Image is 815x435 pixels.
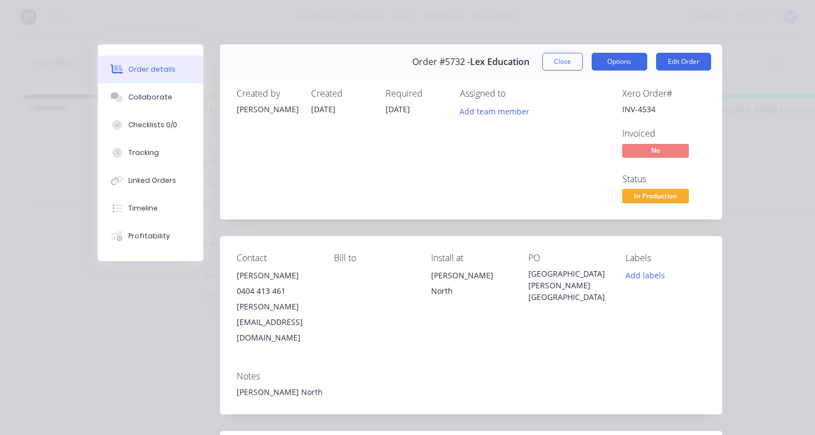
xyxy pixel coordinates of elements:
button: Timeline [98,194,203,222]
button: Linked Orders [98,167,203,194]
span: Lex Education [470,57,529,67]
div: [PERSON_NAME] North [237,386,706,398]
div: Order details [128,64,176,74]
div: Xero Order # [622,88,706,99]
div: [GEOGRAPHIC_DATA] [PERSON_NAME][GEOGRAPHIC_DATA] [528,268,608,303]
span: [DATE] [311,104,336,114]
button: Close [542,53,583,71]
span: Order #5732 - [412,57,470,67]
span: No [622,144,689,158]
div: INV-4534 [622,103,706,115]
button: In Production [622,189,689,206]
div: Collaborate [128,92,172,102]
div: [PERSON_NAME][EMAIL_ADDRESS][DOMAIN_NAME] [237,299,316,346]
span: In Production [622,189,689,203]
div: Labels [626,253,705,263]
div: 0404 413 461 [237,283,316,299]
div: Install at [431,253,511,263]
div: Contact [237,253,316,263]
div: [PERSON_NAME] North [431,268,511,303]
div: Created by [237,88,298,99]
div: Status [622,174,706,184]
button: Add labels [619,268,671,283]
div: Invoiced [622,128,706,139]
div: Notes [237,371,706,382]
div: Checklists 0/0 [128,120,177,130]
div: Bill to [334,253,413,263]
div: [PERSON_NAME] [237,103,298,115]
button: Options [592,53,647,71]
div: PO [528,253,608,263]
span: [DATE] [386,104,410,114]
div: Tracking [128,148,159,158]
button: Order details [98,56,203,83]
div: [PERSON_NAME]0404 413 461[PERSON_NAME][EMAIL_ADDRESS][DOMAIN_NAME] [237,268,316,346]
div: [PERSON_NAME] North [431,268,511,299]
button: Add team member [460,103,536,118]
div: Linked Orders [128,176,176,186]
button: Checklists 0/0 [98,111,203,139]
div: Required [386,88,447,99]
button: Collaborate [98,83,203,111]
div: Assigned to [460,88,571,99]
div: Created [311,88,372,99]
div: Timeline [128,203,158,213]
button: Profitability [98,222,203,250]
button: Tracking [98,139,203,167]
div: [PERSON_NAME] [237,268,316,283]
div: Profitability [128,231,170,241]
button: Edit Order [656,53,711,71]
button: Add team member [453,103,535,118]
